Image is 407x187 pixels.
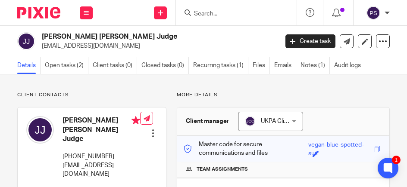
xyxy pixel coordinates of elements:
[245,116,255,126] img: svg%3E
[253,57,270,74] a: Files
[285,34,335,48] a: Create task
[197,166,248,173] span: Team assignments
[93,57,137,74] a: Client tasks (0)
[392,156,401,164] div: 1
[42,42,272,50] p: [EMAIL_ADDRESS][DOMAIN_NAME]
[131,116,140,125] i: Primary
[45,57,88,74] a: Open tasks (2)
[184,140,308,158] p: Master code for secure communications and files
[17,7,60,18] img: Pixie
[63,161,140,179] p: [EMAIL_ADDRESS][DOMAIN_NAME]
[186,117,229,126] h3: Client manager
[17,32,35,50] img: svg%3E
[366,6,380,20] img: svg%3E
[193,57,248,74] a: Recurring tasks (1)
[301,57,330,74] a: Notes (1)
[274,57,296,74] a: Emails
[17,57,41,74] a: Details
[63,152,140,161] p: [PHONE_NUMBER]
[261,118,326,124] span: UKPA Client Onboarding
[63,116,140,144] h4: [PERSON_NAME] [PERSON_NAME] Judge
[17,92,166,98] p: Client contacts
[26,116,54,144] img: svg%3E
[141,57,189,74] a: Closed tasks (0)
[308,141,372,150] div: vegan-blue-spotted-suit
[177,92,390,98] p: More details
[42,32,226,41] h2: [PERSON_NAME] [PERSON_NAME] Judge
[193,10,271,18] input: Search
[334,57,365,74] a: Audit logs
